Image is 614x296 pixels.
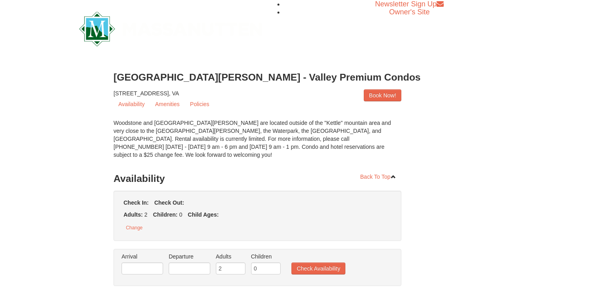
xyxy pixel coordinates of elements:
[355,171,401,183] a: Back To Top
[389,8,430,16] a: Owner's Site
[124,211,143,218] strong: Adults:
[153,211,177,218] strong: Children:
[188,211,219,218] strong: Child Ages:
[169,253,210,260] label: Departure
[114,119,401,167] div: Woodstone and [GEOGRAPHIC_DATA][PERSON_NAME] are located outside of the "Kettle" mountain area an...
[79,18,262,37] a: Massanutten Resort
[122,253,163,260] label: Arrival
[114,171,401,187] h3: Availability
[216,253,245,260] label: Adults
[79,12,262,46] img: Massanutten Resort Logo
[144,211,148,218] span: 2
[291,262,345,274] button: Check Availability
[114,98,150,110] a: Availability
[364,89,401,101] a: Book Now!
[150,98,184,110] a: Amenities
[154,199,184,206] strong: Check Out:
[124,199,149,206] strong: Check In:
[179,211,182,218] span: 0
[114,69,500,85] h3: [GEOGRAPHIC_DATA][PERSON_NAME] - Valley Premium Condos
[185,98,214,110] a: Policies
[251,253,281,260] label: Children
[122,223,147,233] button: Change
